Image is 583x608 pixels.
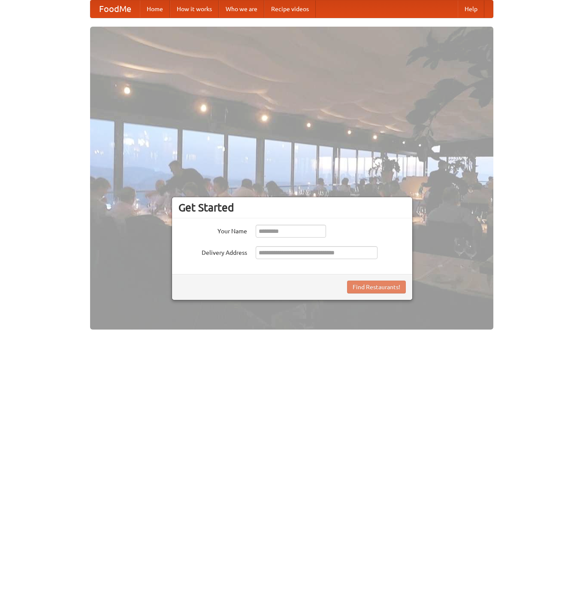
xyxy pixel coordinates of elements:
[458,0,484,18] a: Help
[347,281,406,293] button: Find Restaurants!
[170,0,219,18] a: How it works
[91,0,140,18] a: FoodMe
[264,0,316,18] a: Recipe videos
[219,0,264,18] a: Who we are
[178,201,406,214] h3: Get Started
[178,225,247,235] label: Your Name
[140,0,170,18] a: Home
[178,246,247,257] label: Delivery Address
